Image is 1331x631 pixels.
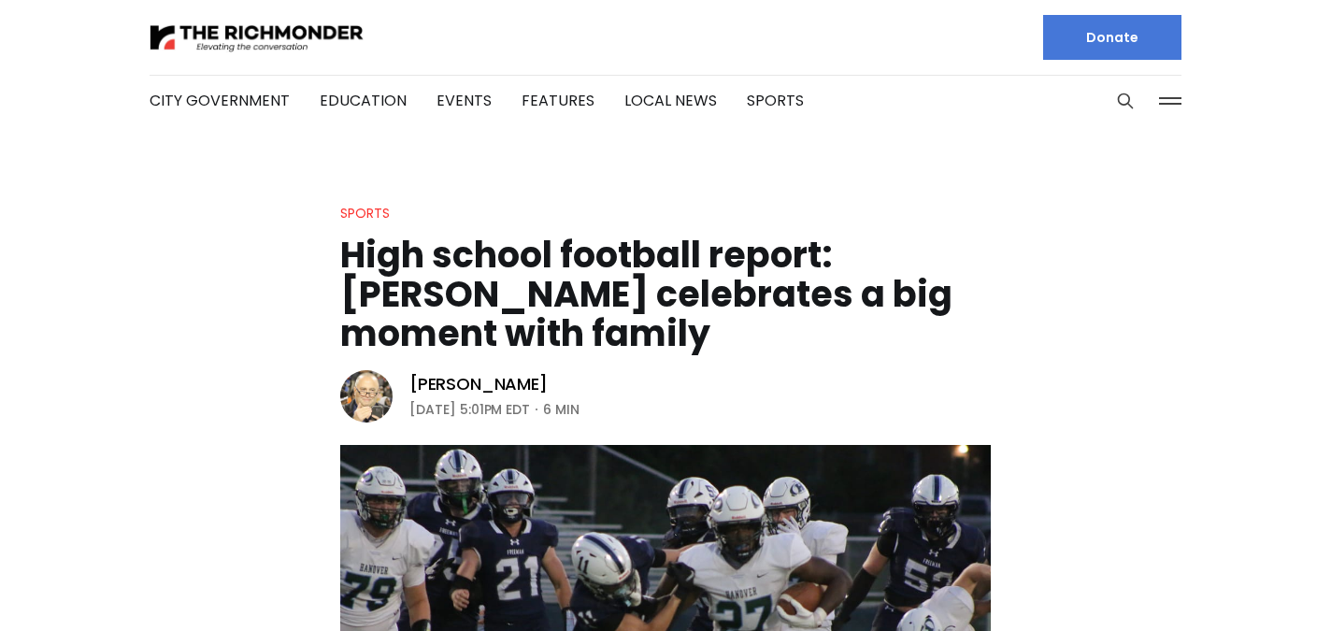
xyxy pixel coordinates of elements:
[340,236,991,353] h1: High school football report: [PERSON_NAME] celebrates a big moment with family
[543,398,580,421] span: 6 min
[409,398,530,421] time: [DATE] 5:01PM EDT
[1043,15,1181,60] a: Donate
[150,22,365,54] img: The Richmonder
[340,370,393,423] img: Rob Witham
[340,204,390,222] a: Sports
[409,373,548,395] a: [PERSON_NAME]
[522,90,594,111] a: Features
[1111,87,1139,115] button: Search this site
[1172,539,1331,631] iframe: portal-trigger
[150,90,290,111] a: City Government
[747,90,804,111] a: Sports
[320,90,407,111] a: Education
[624,90,717,111] a: Local News
[437,90,492,111] a: Events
